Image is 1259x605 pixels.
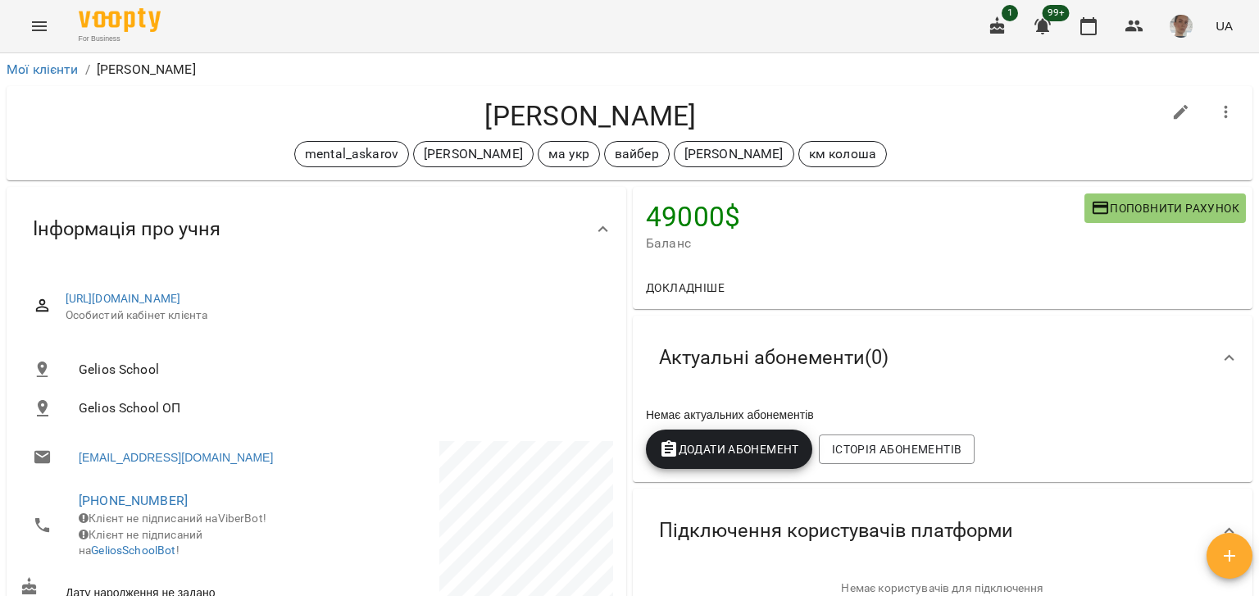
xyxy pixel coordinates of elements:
[646,580,1239,597] p: Немає користувачів для підключення
[79,8,161,32] img: Voopty Logo
[633,316,1252,400] div: Актуальні абонементи(0)
[79,398,600,418] span: Gelios School ОП
[16,574,316,604] div: Дату народження не задано
[615,144,659,164] p: вайбер
[424,144,523,164] p: [PERSON_NAME]
[538,141,600,167] div: ма укр
[809,144,876,164] p: км колоша
[819,434,975,464] button: Історія абонементів
[604,141,670,167] div: вайбер
[646,278,725,298] span: Докладніше
[66,307,600,324] span: Особистий кабінет клієнта
[1216,17,1233,34] span: UA
[643,403,1243,426] div: Немає актуальних абонементів
[33,216,220,242] span: Інформація про учня
[1091,198,1239,218] span: Поповнити рахунок
[659,345,889,371] span: Актуальні абонементи ( 0 )
[1209,11,1239,41] button: UA
[684,144,784,164] p: [PERSON_NAME]
[79,528,202,557] span: Клієнт не підписаний на !
[659,518,1013,544] span: Підключення користувачів платформи
[639,273,731,302] button: Докладніше
[633,489,1252,573] div: Підключення користувачів платформи
[66,292,181,305] a: [URL][DOMAIN_NAME]
[79,360,600,380] span: Gelios School
[79,512,266,525] span: Клієнт не підписаний на ViberBot!
[7,61,79,77] a: Мої клієнти
[798,141,887,167] div: км колоша
[1043,5,1070,21] span: 99+
[97,60,196,80] p: [PERSON_NAME]
[646,200,1084,234] h4: 49000 $
[646,234,1084,253] span: Баланс
[79,34,161,44] span: For Business
[1084,193,1246,223] button: Поповнити рахунок
[659,439,799,459] span: Додати Абонемент
[294,141,409,167] div: mental_askarov
[85,60,90,80] li: /
[646,430,812,469] button: Додати Абонемент
[1002,5,1018,21] span: 1
[7,187,626,271] div: Інформація про учня
[79,449,273,466] a: [EMAIL_ADDRESS][DOMAIN_NAME]
[674,141,794,167] div: [PERSON_NAME]
[548,144,589,164] p: ма укр
[413,141,534,167] div: [PERSON_NAME]
[91,544,175,557] a: GeliosSchoolBot
[20,7,59,46] button: Menu
[7,60,1252,80] nav: breadcrumb
[1170,15,1193,38] img: 4dd45a387af7859874edf35ff59cadb1.jpg
[832,439,961,459] span: Історія абонементів
[79,493,188,508] a: [PHONE_NUMBER]
[305,144,398,164] p: mental_askarov
[20,99,1161,133] h4: [PERSON_NAME]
